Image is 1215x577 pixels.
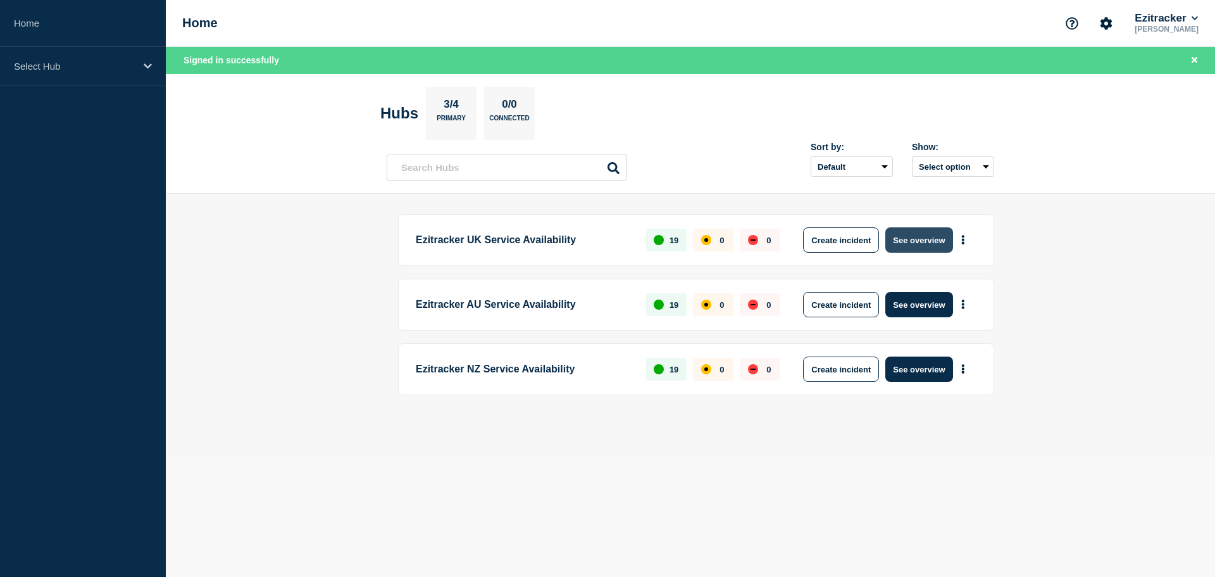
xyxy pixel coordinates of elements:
[885,227,952,253] button: See overview
[720,236,724,245] p: 0
[955,229,971,252] button: More actions
[803,357,879,382] button: Create incident
[1187,53,1202,68] button: Close banner
[437,115,466,128] p: Primary
[670,236,678,245] p: 19
[748,235,758,245] div: down
[1132,12,1200,25] button: Ezitracker
[701,300,711,310] div: affected
[387,155,627,181] input: Search Hubs
[1059,10,1085,37] button: Support
[670,300,678,310] p: 19
[720,365,724,374] p: 0
[885,357,952,382] button: See overview
[701,235,711,245] div: affected
[14,61,135,72] p: Select Hub
[885,292,952,317] button: See overview
[416,227,632,253] p: Ezitracker UK Service Availability
[811,156,893,177] select: Sort by
[416,292,632,317] p: Ezitracker AU Service Availability
[416,357,632,382] p: Ezitracker NZ Service Availability
[654,300,664,310] div: up
[1132,25,1201,34] p: [PERSON_NAME]
[748,364,758,374] div: down
[184,55,279,65] span: Signed in successfully
[955,293,971,317] button: More actions
[654,364,664,374] div: up
[701,364,711,374] div: affected
[811,142,893,152] div: Sort by:
[380,105,418,122] h2: Hubs
[497,98,522,115] p: 0/0
[766,236,771,245] p: 0
[654,235,664,245] div: up
[912,142,994,152] div: Show:
[766,300,771,310] p: 0
[912,156,994,177] button: Select option
[489,115,529,128] p: Connected
[670,365,678,374] p: 19
[803,292,879,317] button: Create incident
[803,227,879,253] button: Create incident
[955,358,971,381] button: More actions
[1093,10,1119,37] button: Account settings
[766,365,771,374] p: 0
[748,300,758,310] div: down
[182,16,218,30] h1: Home
[439,98,464,115] p: 3/4
[720,300,724,310] p: 0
